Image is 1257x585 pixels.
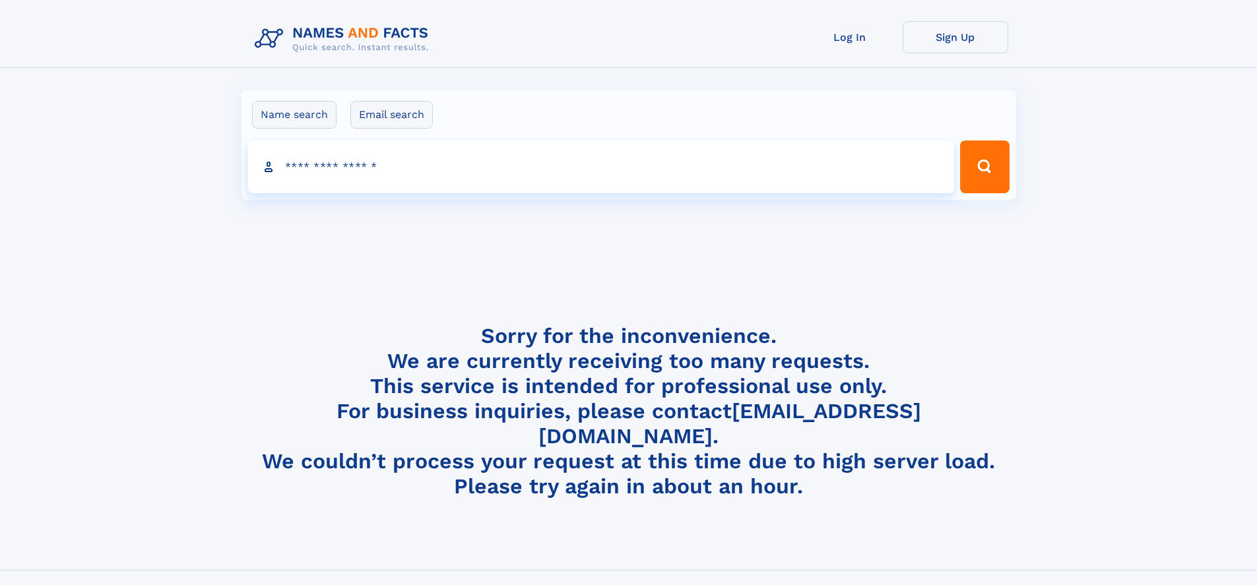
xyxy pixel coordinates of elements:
[538,398,921,448] a: [EMAIL_ADDRESS][DOMAIN_NAME]
[903,21,1008,53] a: Sign Up
[249,21,439,57] img: Logo Names and Facts
[350,101,433,129] label: Email search
[248,140,955,193] input: search input
[249,323,1008,499] h4: Sorry for the inconvenience. We are currently receiving too many requests. This service is intend...
[960,140,1009,193] button: Search Button
[252,101,337,129] label: Name search
[797,21,903,53] a: Log In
